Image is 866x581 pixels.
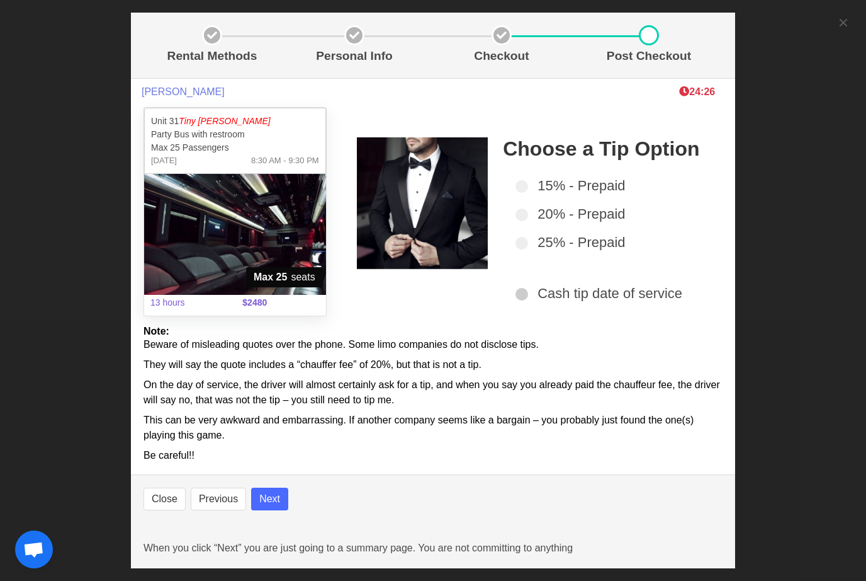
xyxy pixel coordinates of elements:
[15,531,53,568] div: Open chat
[254,270,287,285] strong: Max 25
[191,488,246,510] button: Previous
[151,115,319,128] p: Unit 31
[515,232,707,253] label: 25% - Prepaid
[580,47,717,66] p: Post Checkout
[246,267,323,287] span: seats
[433,47,570,66] p: Checkout
[251,488,288,510] button: Next
[151,154,177,167] span: [DATE]
[179,116,270,126] span: Tiny [PERSON_NAME]
[151,128,319,141] p: Party Bus with restroom
[286,47,423,66] p: Personal Info
[143,377,723,408] p: On the day of service, the driver will almost certainly ask for a tip, and when you say you alrea...
[149,47,276,66] p: Rental Methods
[515,175,707,196] label: 15% - Prepaid
[143,488,186,510] button: Close
[503,137,707,160] h2: Choose a Tip Option
[143,337,723,352] p: Beware of misleading quotes over the phone. Some limo companies do not disclose tips.
[143,289,235,317] span: 13 hours
[151,141,319,154] p: Max 25 Passengers
[515,283,707,304] label: Cash tip date of service
[143,357,723,372] p: They will say the quote includes a “chauffer fee” of 20%, but that is not a tip.
[142,86,225,98] span: [PERSON_NAME]
[679,86,715,97] b: 24:26
[143,325,723,337] h2: Note:
[143,413,723,443] p: This can be very awkward and embarrassing. If another company seems like a bargain – you probably...
[144,174,326,295] img: 31%2002.jpg
[515,204,707,224] label: 20% - Prepaid
[251,154,319,167] span: 8:30 AM - 9:30 PM
[143,541,723,556] p: When you click “Next” you are just going to a summary page. You are not committing to anything
[357,137,488,269] img: sidebar-img1.png
[679,86,715,97] span: The clock is ticking ⁠— this timer shows how long we'll hold this limo during checkout. If time r...
[143,448,723,463] p: Be careful!!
